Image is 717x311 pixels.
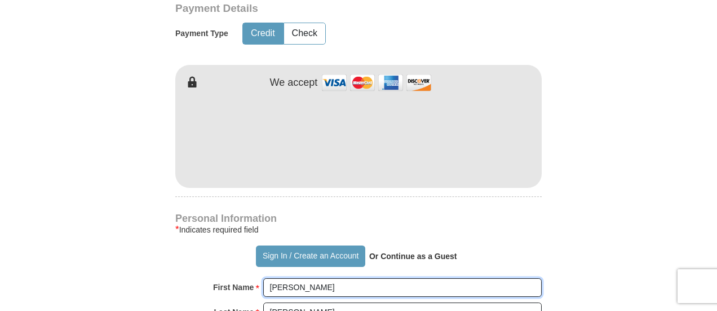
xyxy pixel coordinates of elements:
img: credit cards accepted [320,71,433,95]
button: Sign In / Create an Account [256,246,365,267]
h4: We accept [270,77,318,89]
button: Check [284,23,325,44]
button: Credit [243,23,283,44]
strong: Or Continue as a Guest [369,252,457,261]
h3: Payment Details [175,2,463,15]
h4: Personal Information [175,214,542,223]
div: Indicates required field [175,223,542,236]
strong: First Name [213,279,254,295]
h5: Payment Type [175,29,228,38]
